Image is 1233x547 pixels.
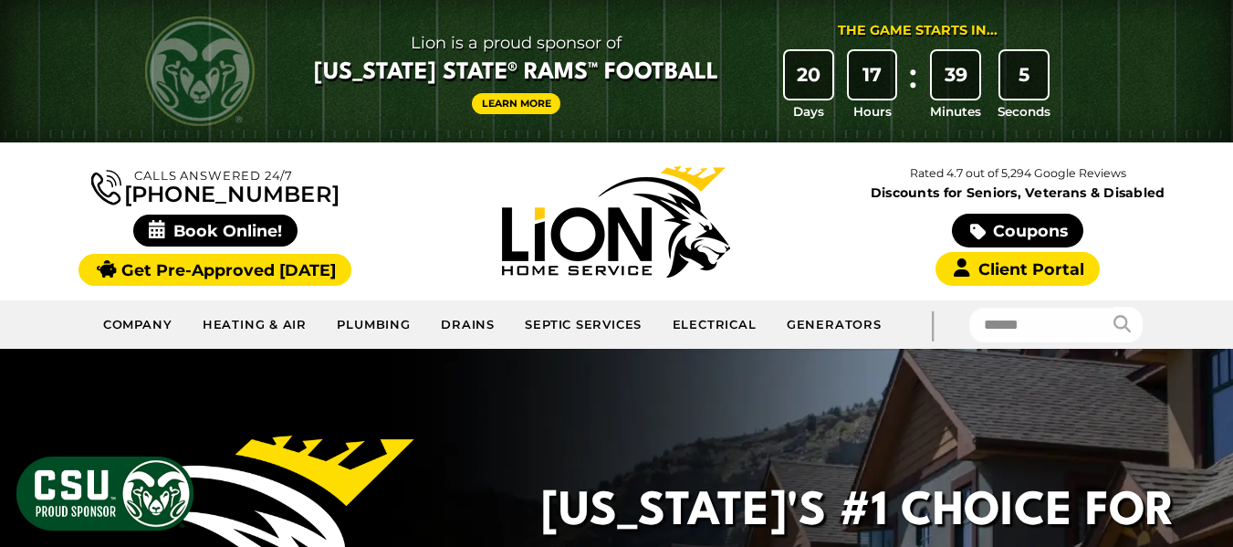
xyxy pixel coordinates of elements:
[904,51,922,121] div: :
[838,21,998,41] div: The Game Starts in...
[785,51,832,99] div: 20
[896,300,969,349] div: |
[314,58,718,89] span: [US_STATE] State® Rams™ Football
[817,163,1218,184] p: Rated 4.7 out of 5,294 Google Reviews
[793,102,824,121] span: Days
[1000,51,1048,99] div: 5
[772,307,896,343] a: Generators
[472,93,561,114] a: Learn More
[89,307,188,343] a: Company
[932,51,979,99] div: 39
[952,214,1083,247] a: Coupons
[853,102,892,121] span: Hours
[998,102,1050,121] span: Seconds
[849,51,896,99] div: 17
[657,307,771,343] a: Electrical
[821,186,1215,199] span: Discounts for Seniors, Veterans & Disabled
[133,215,298,247] span: Book Online!
[78,254,351,286] a: Get Pre-Approved [DATE]
[426,307,510,343] a: Drains
[314,28,718,58] span: Lion is a proud sponsor of
[322,307,426,343] a: Plumbing
[14,454,196,533] img: CSU Sponsor Badge
[502,166,730,278] img: Lion Home Service
[935,252,1100,286] a: Client Portal
[91,166,340,205] a: [PHONE_NUMBER]
[145,16,255,126] img: CSU Rams logo
[930,102,981,121] span: Minutes
[510,307,657,343] a: Septic Services
[188,307,323,343] a: Heating & Air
